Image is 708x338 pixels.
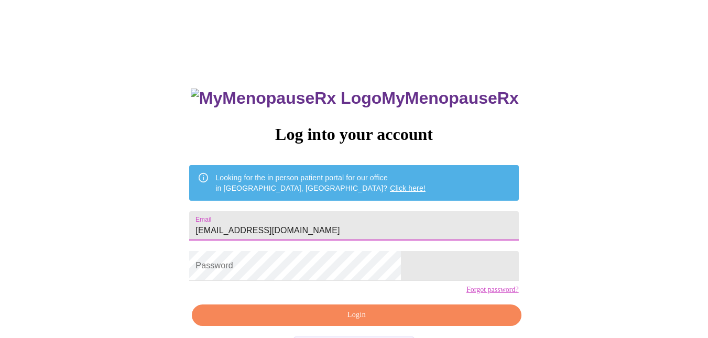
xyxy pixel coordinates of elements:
h3: Log into your account [189,125,518,144]
span: Login [204,309,509,322]
img: MyMenopauseRx Logo [191,89,382,108]
div: Looking for the in person patient portal for our office in [GEOGRAPHIC_DATA], [GEOGRAPHIC_DATA]? [215,168,426,198]
button: Login [192,304,521,326]
a: Click here! [390,184,426,192]
a: Forgot password? [466,286,519,294]
h3: MyMenopauseRx [191,89,519,108]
